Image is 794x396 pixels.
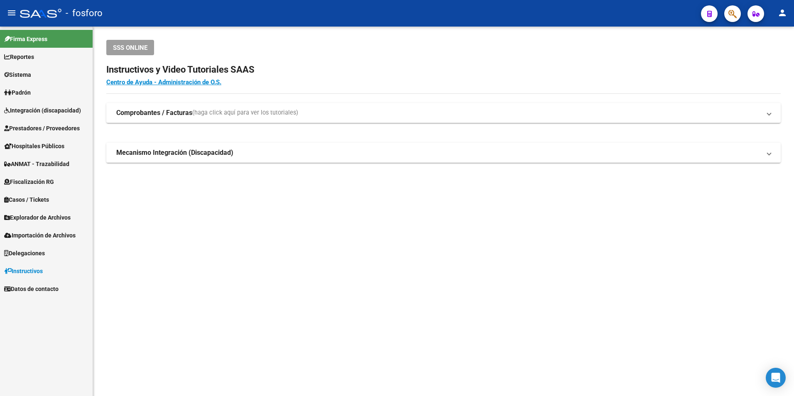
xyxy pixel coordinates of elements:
[4,177,54,186] span: Fiscalización RG
[116,148,233,157] strong: Mecanismo Integración (Discapacidad)
[4,266,43,276] span: Instructivos
[116,108,192,117] strong: Comprobantes / Facturas
[4,34,47,44] span: Firma Express
[4,231,76,240] span: Importación de Archivos
[4,159,69,169] span: ANMAT - Trazabilidad
[4,88,31,97] span: Padrón
[766,368,786,388] div: Open Intercom Messenger
[4,213,71,222] span: Explorador de Archivos
[4,106,81,115] span: Integración (discapacidad)
[106,40,154,55] button: SSS ONLINE
[106,62,781,78] h2: Instructivos y Video Tutoriales SAAS
[113,44,147,51] span: SSS ONLINE
[106,143,781,163] mat-expansion-panel-header: Mecanismo Integración (Discapacidad)
[7,8,17,18] mat-icon: menu
[106,103,781,123] mat-expansion-panel-header: Comprobantes / Facturas(haga click aquí para ver los tutoriales)
[4,52,34,61] span: Reportes
[4,70,31,79] span: Sistema
[4,249,45,258] span: Delegaciones
[777,8,787,18] mat-icon: person
[66,4,103,22] span: - fosforo
[106,78,221,86] a: Centro de Ayuda - Administración de O.S.
[4,284,59,293] span: Datos de contacto
[4,142,64,151] span: Hospitales Públicos
[4,124,80,133] span: Prestadores / Proveedores
[4,195,49,204] span: Casos / Tickets
[192,108,298,117] span: (haga click aquí para ver los tutoriales)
